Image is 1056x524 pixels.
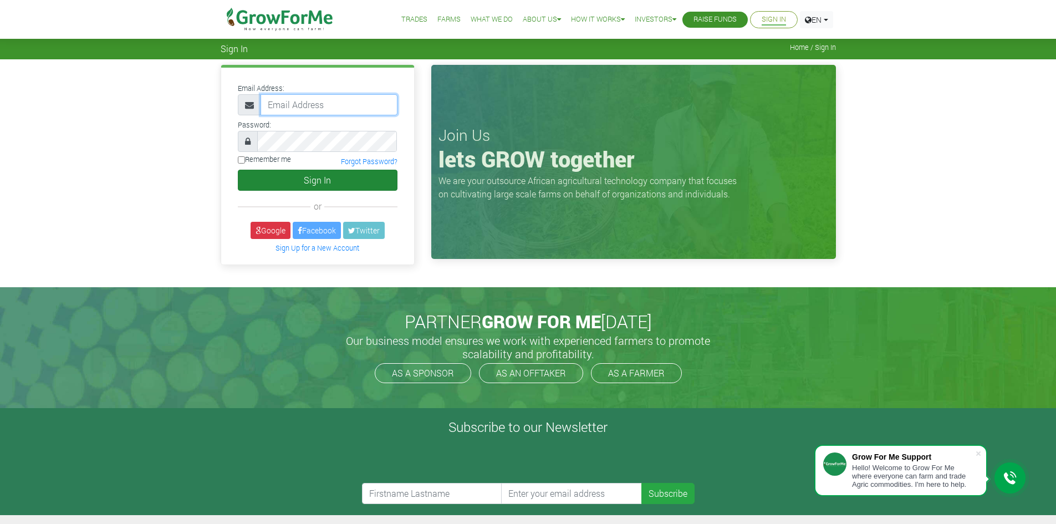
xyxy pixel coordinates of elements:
a: Raise Funds [693,14,737,26]
span: Home / Sign In [790,43,836,52]
span: GROW FOR ME [482,309,601,333]
input: Remember me [238,156,245,164]
button: Sign In [238,170,397,191]
div: or [238,200,397,213]
a: Sign In [762,14,786,26]
h2: PARTNER [DATE] [225,311,831,332]
span: Sign In [221,43,248,54]
a: Farms [437,14,461,26]
iframe: reCAPTCHA [362,440,530,483]
h1: lets GROW together [438,146,829,172]
a: About Us [523,14,561,26]
a: Investors [635,14,676,26]
label: Password: [238,120,271,130]
h5: Our business model ensures we work with experienced farmers to promote scalability and profitabil... [334,334,722,360]
div: Grow For Me Support [852,452,975,461]
a: EN [800,11,833,28]
a: Sign Up for a New Account [276,243,359,252]
a: Forgot Password? [341,157,397,166]
div: Hello! Welcome to Grow For Me where everyone can farm and trade Agric commodities. I'm here to help. [852,464,975,489]
input: Email Address [261,94,397,115]
a: Trades [401,14,427,26]
a: Google [251,222,290,239]
a: AS AN OFFTAKER [479,363,583,383]
input: Enter your email address [501,483,642,504]
label: Remember me [238,154,291,165]
label: Email Address: [238,83,284,94]
p: We are your outsource African agricultural technology company that focuses on cultivating large s... [438,174,743,201]
a: How it Works [571,14,625,26]
a: AS A SPONSOR [375,363,471,383]
h4: Subscribe to our Newsletter [14,419,1042,435]
input: Firstname Lastname [362,483,503,504]
h3: Join Us [438,126,829,145]
a: What We Do [471,14,513,26]
button: Subscribe [641,483,695,504]
a: AS A FARMER [591,363,682,383]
